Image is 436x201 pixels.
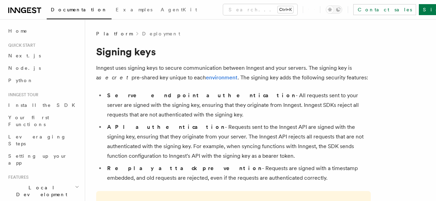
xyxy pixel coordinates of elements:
span: Inngest tour [5,92,38,98]
em: secret [99,74,131,81]
span: Python [8,78,33,83]
a: Contact sales [353,4,416,15]
a: Node.js [5,62,81,74]
span: Features [5,175,28,180]
span: Quick start [5,43,35,48]
a: Next.js [5,49,81,62]
button: Search...Ctrl+K [223,4,297,15]
strong: Serve endpoint authentication [107,92,296,99]
a: Deployment [142,30,180,37]
span: Setting up your app [8,153,67,166]
span: Node.js [8,65,41,71]
a: Home [5,25,81,37]
span: Documentation [51,7,107,12]
span: Next.js [8,53,41,58]
span: Your first Functions [8,115,49,127]
li: - All requests sent to your server are signed with the signing key, ensuring that they originate ... [105,91,371,120]
a: Setting up your app [5,150,81,169]
li: - Requests sent to the Inngest API are signed with the signing key, ensuring that they originate ... [105,122,371,161]
a: Examples [112,2,157,19]
strong: Replay attack prevention [107,165,262,171]
span: Home [8,27,27,34]
button: Toggle dark mode [326,5,342,14]
span: Local Development [5,184,75,198]
strong: API authentication [107,124,225,130]
span: Install the SDK [8,102,79,108]
a: Leveraging Steps [5,131,81,150]
span: Platform [96,30,133,37]
a: environment [206,74,238,81]
a: Python [5,74,81,87]
li: - Requests are signed with a timestamp embedded, and old requests are rejected, even if the reque... [105,164,371,183]
span: AgentKit [161,7,197,12]
a: AgentKit [157,2,201,19]
kbd: Ctrl+K [278,6,293,13]
button: Local Development [5,181,81,201]
p: Inngest uses signing keys to secure communication between Inngest and your servers. The signing k... [96,63,371,82]
a: Documentation [47,2,112,19]
span: Examples [116,7,152,12]
a: Install the SDK [5,99,81,111]
span: Leveraging Steps [8,134,66,146]
a: Your first Functions [5,111,81,131]
h1: Signing keys [96,45,371,58]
